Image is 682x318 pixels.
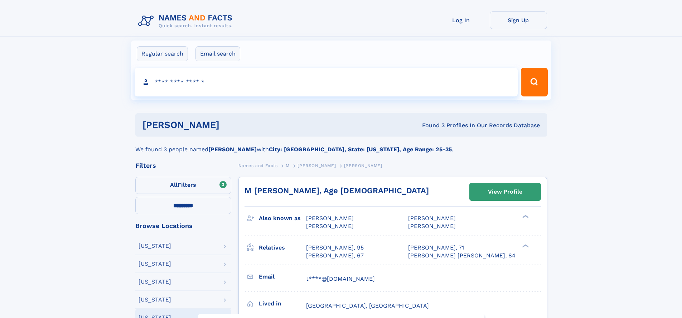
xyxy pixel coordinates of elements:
span: [PERSON_NAME] [408,215,456,222]
div: Filters [135,162,231,169]
a: Log In [432,11,490,29]
div: We found 3 people named with . [135,137,547,154]
span: [PERSON_NAME] [344,163,382,168]
a: [PERSON_NAME], 71 [408,244,464,252]
div: Found 3 Profiles In Our Records Database [321,122,540,129]
a: [PERSON_NAME], 95 [306,244,364,252]
div: View Profile [488,184,522,200]
label: Regular search [137,46,188,61]
a: Sign Up [490,11,547,29]
span: [PERSON_NAME] [298,163,336,168]
span: M [286,163,290,168]
a: [PERSON_NAME] [298,161,336,170]
a: [PERSON_NAME] [PERSON_NAME], 84 [408,252,516,260]
a: View Profile [470,183,541,200]
h3: Relatives [259,242,306,254]
input: search input [135,68,518,96]
div: ❯ [521,243,529,248]
b: [PERSON_NAME] [208,146,257,153]
div: [US_STATE] [139,261,171,267]
a: Names and Facts [238,161,278,170]
span: [PERSON_NAME] [306,223,354,229]
h3: Also known as [259,212,306,224]
a: M [PERSON_NAME], Age [DEMOGRAPHIC_DATA] [245,186,429,195]
h3: Lived in [259,298,306,310]
h1: [PERSON_NAME] [142,120,321,129]
a: [PERSON_NAME], 67 [306,252,364,260]
div: ❯ [521,214,529,219]
span: [PERSON_NAME] [306,215,354,222]
div: Browse Locations [135,223,231,229]
div: [US_STATE] [139,243,171,249]
div: [US_STATE] [139,297,171,303]
a: M [286,161,290,170]
span: [GEOGRAPHIC_DATA], [GEOGRAPHIC_DATA] [306,302,429,309]
label: Filters [135,177,231,194]
button: Search Button [521,68,547,96]
img: Logo Names and Facts [135,11,238,31]
span: All [170,181,178,188]
b: City: [GEOGRAPHIC_DATA], State: [US_STATE], Age Range: 25-35 [269,146,452,153]
label: Email search [195,46,240,61]
h3: Email [259,271,306,283]
span: [PERSON_NAME] [408,223,456,229]
div: [US_STATE] [139,279,171,285]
